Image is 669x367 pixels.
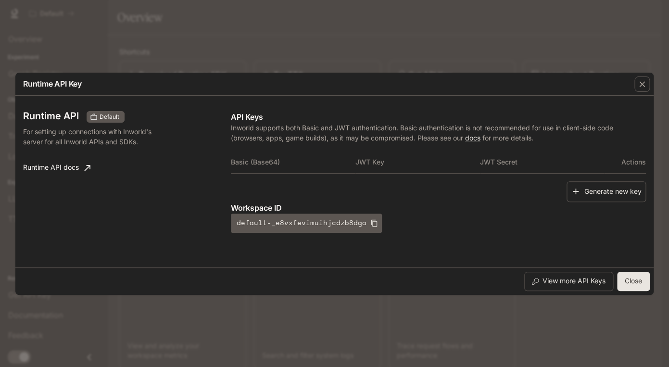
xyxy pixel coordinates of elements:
[231,111,646,123] p: API Keys
[524,272,613,291] button: View more API Keys
[23,111,79,121] h3: Runtime API
[23,78,82,89] p: Runtime API Key
[480,151,605,174] th: JWT Secret
[355,151,480,174] th: JWT Key
[617,272,650,291] button: Close
[465,134,480,142] a: docs
[231,214,382,233] button: default-_e8vxfevimuihjcdzb8dga
[605,151,646,174] th: Actions
[231,151,355,174] th: Basic (Base64)
[23,127,173,147] p: For setting up connections with Inworld's server for all Inworld APIs and SDKs.
[231,202,646,214] p: Workspace ID
[19,158,94,177] a: Runtime API docs
[231,123,646,143] p: Inworld supports both Basic and JWT authentication. Basic authentication is not recommended for u...
[87,111,125,123] div: These keys will apply to your current workspace only
[567,181,646,202] button: Generate new key
[96,113,123,121] span: Default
